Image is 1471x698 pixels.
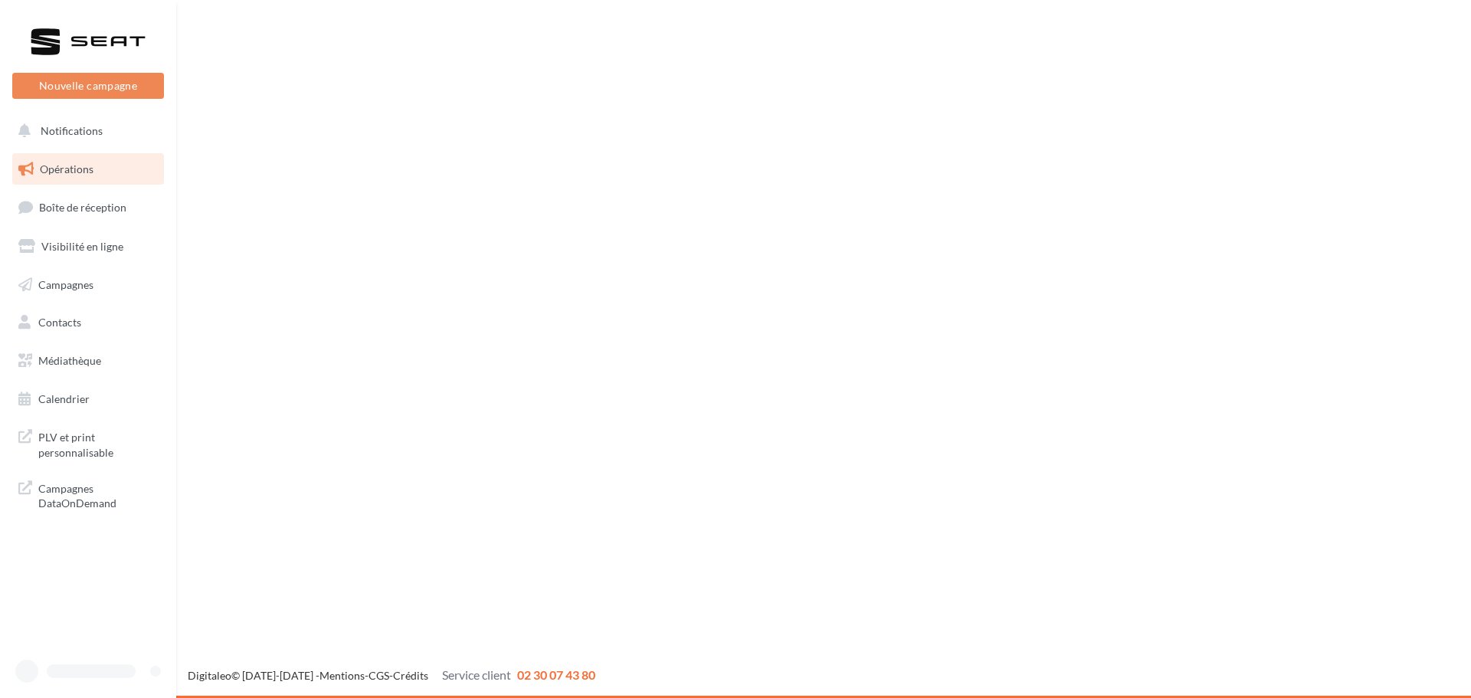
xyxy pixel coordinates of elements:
[38,478,158,511] span: Campagnes DataOnDemand
[9,115,161,147] button: Notifications
[9,153,167,185] a: Opérations
[38,427,158,460] span: PLV et print personnalisable
[9,345,167,377] a: Médiathèque
[319,669,365,682] a: Mentions
[9,191,167,224] a: Boîte de réception
[41,124,103,137] span: Notifications
[393,669,428,682] a: Crédits
[9,421,167,466] a: PLV et print personnalisable
[38,316,81,329] span: Contacts
[9,306,167,339] a: Contacts
[12,73,164,99] button: Nouvelle campagne
[369,669,389,682] a: CGS
[38,277,93,290] span: Campagnes
[9,231,167,263] a: Visibilité en ligne
[188,669,595,682] span: © [DATE]-[DATE] - - -
[9,383,167,415] a: Calendrier
[38,354,101,367] span: Médiathèque
[442,667,511,682] span: Service client
[41,240,123,253] span: Visibilité en ligne
[517,667,595,682] span: 02 30 07 43 80
[9,472,167,517] a: Campagnes DataOnDemand
[39,201,126,214] span: Boîte de réception
[188,669,231,682] a: Digitaleo
[40,162,93,175] span: Opérations
[38,392,90,405] span: Calendrier
[9,269,167,301] a: Campagnes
